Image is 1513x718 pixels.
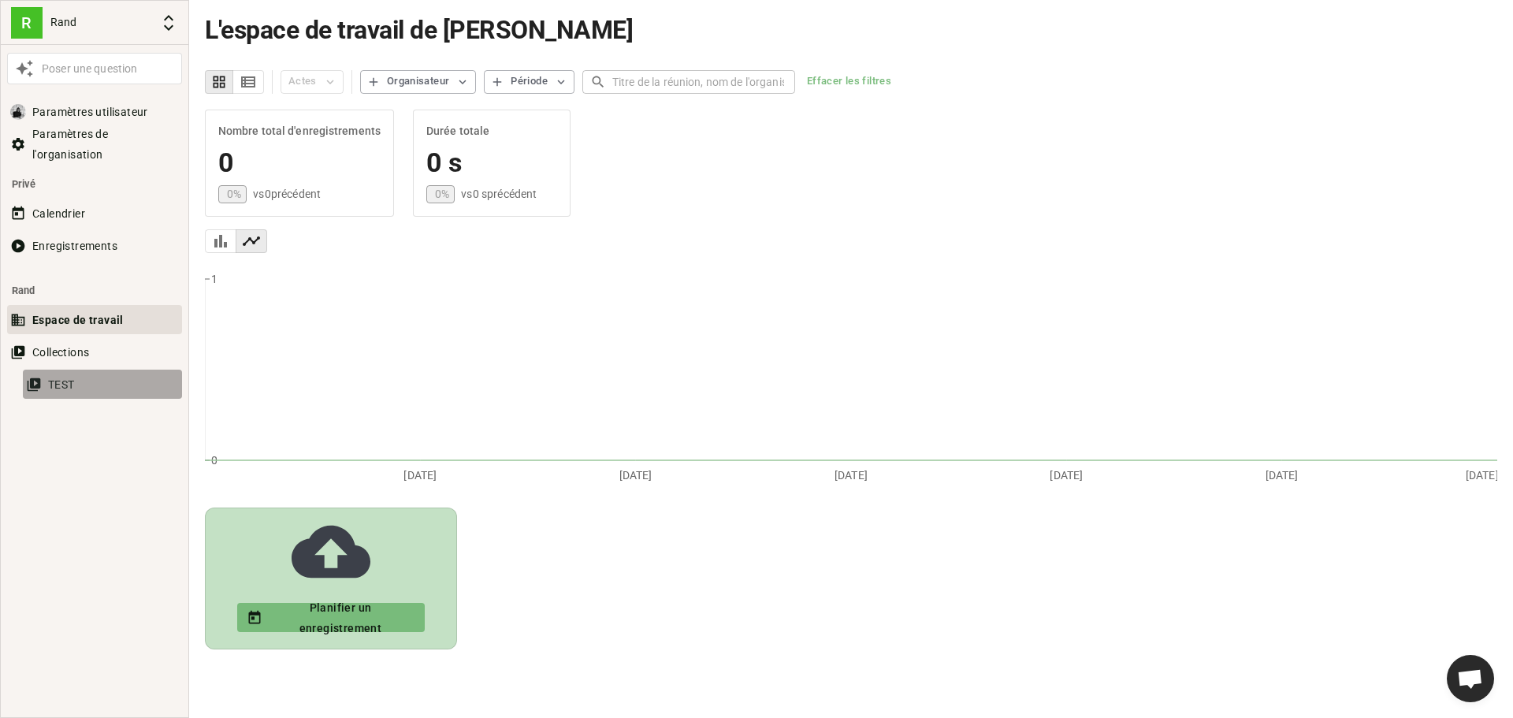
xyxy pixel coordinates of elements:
[32,314,124,326] font: Espace de travail
[426,125,489,137] font: Durée totale
[487,188,537,200] font: précédent
[12,285,35,296] font: Rand
[426,147,463,178] font: 0 s
[835,468,868,481] tspan: [DATE]
[233,188,241,200] font: %
[441,188,449,200] font: %
[803,70,895,94] button: Effacer les filtres
[11,55,38,82] button: Icône géniale
[218,125,381,137] font: Nombre total d'enregistrements
[1266,468,1299,481] tspan: [DATE]
[1447,655,1494,702] div: Ouvrir le chat
[21,13,32,32] font: R
[7,305,182,334] button: Espace de travail
[1466,468,1499,481] tspan: [DATE]
[23,370,182,399] button: TEST
[12,178,35,190] font: Privé
[32,346,89,359] font: Collections
[32,128,108,161] font: Paramètres de l'organisation
[218,147,234,178] font: 0
[211,272,217,285] tspan: 1
[265,188,271,200] font: 0
[205,15,633,45] font: L'espace de travail de [PERSON_NAME]
[7,97,182,126] button: Paramètres utilisateur
[484,70,574,94] button: Période
[473,188,487,200] font: 0 s
[1050,468,1083,481] tspan: [DATE]
[387,75,449,87] font: Organisateur
[403,468,437,481] tspan: [DATE]
[511,75,548,87] font: Période
[32,106,148,118] font: Paramètres utilisateur
[211,453,217,466] tspan: 0
[360,70,476,94] button: Organisateur
[612,67,795,96] input: Titre de la réunion, nom de l'organisateur
[237,603,425,632] button: Planifier un enregistrement
[253,188,264,200] font: vs
[7,129,182,158] button: Paramètres de l'organisation
[7,337,182,366] button: Collections
[32,240,117,252] font: Enregistrements
[7,231,182,260] button: Enregistrements
[271,188,321,200] font: précédent
[435,188,441,200] font: 0
[32,207,85,220] font: Calendrier
[42,62,137,75] font: Poser une question
[48,378,75,391] font: TEST
[50,16,77,28] font: Rand
[227,188,233,200] font: 0
[206,508,456,649] button: Planifier un enregistrement
[619,468,652,481] tspan: [DATE]
[299,601,382,634] font: Planifier un enregistrement
[7,199,182,228] button: Calendrier
[807,75,891,87] font: Effacer les filtres
[461,188,472,200] font: vs
[10,104,26,120] img: ACg8ocLMty2bnON3caBPLUDGQGncPwDiuF0WFYU6Pk7nfaDDgL2ujKpq=s96-c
